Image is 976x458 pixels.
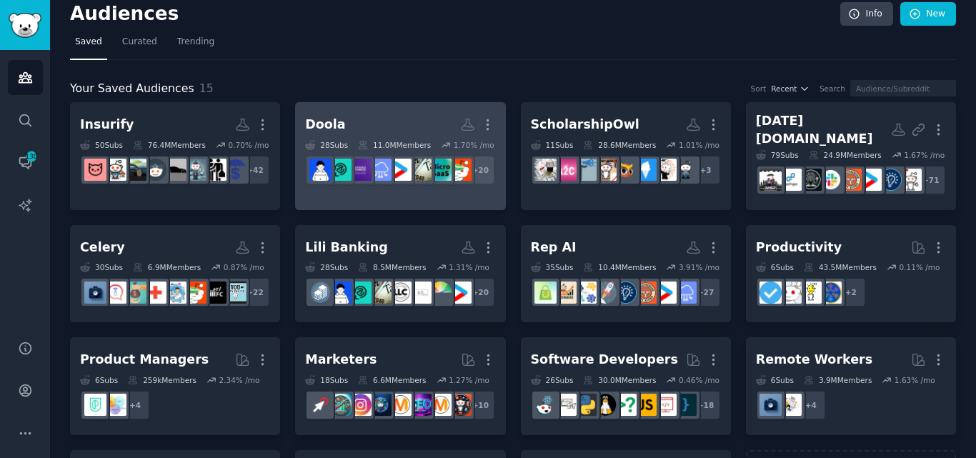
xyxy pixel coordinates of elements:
img: lifehacks [800,282,822,304]
img: marketing [429,394,452,416]
span: Saved [75,36,102,49]
img: startup [389,159,412,181]
img: SelfDrivingCars [144,159,166,181]
div: [DATE][DOMAIN_NAME] [756,112,891,147]
img: mediumbusiness [309,282,332,304]
img: InsuranceProfessional [224,159,247,181]
img: college [654,159,677,181]
img: Entrepreneurship [614,282,637,304]
img: Python [574,394,597,416]
img: msp [760,169,782,191]
img: GummySearch logo [9,13,41,38]
img: Shopify_Success [534,282,557,304]
div: 0.70 % /mo [228,140,269,150]
img: FirstTimeHomeBuyer [104,159,126,181]
a: Curated [117,31,162,60]
img: SEO [409,394,432,416]
span: Your Saved Audiences [70,80,194,98]
div: 11.0M Members [358,140,431,150]
img: LLcMasterclass [409,282,432,304]
a: Software Developers26Subs30.0MMembers0.46% /mo+18programmingwebdevjavascriptcscareerquestionslinu... [521,337,731,435]
img: SaaS [369,159,392,181]
a: Product Managers6Subs259kMembers2.34% /mo+4ProductManagementProductMgmt [70,337,280,435]
img: javascript [634,394,657,416]
div: 50 Sub s [80,140,123,150]
div: Marketers [305,351,377,369]
div: + 20 [465,155,495,185]
a: Doola28Subs11.0MMembers1.70% /mo+20AccountingmicrosaastaxstartupSaaSExperiencedFoundersFoundersHu... [295,102,505,210]
img: RemoteJobs [780,394,802,416]
img: Advice [574,159,597,181]
a: Trending [172,31,219,60]
span: 15 [199,81,214,95]
div: 6 Sub s [756,262,794,272]
div: 79 Sub s [756,150,799,160]
img: InternationalStudents [594,159,617,181]
a: [DATE][DOMAIN_NAME]79Subs24.9MMembers1.67% /mo+71nonprofitEntrepreneurshipstartupEntrepreneurRide... [746,102,956,210]
div: 6.6M Members [358,375,426,385]
img: startups [594,282,617,304]
img: cars [164,159,186,181]
img: tax [409,159,432,181]
a: ScholarshipOwl11Subs28.6MMembers1.01% /mo+3CollegeRantcollegelawschooladmissionsScholarshipOwlInt... [521,102,731,210]
div: 30.0M Members [583,375,656,385]
img: cscareerquestions [614,394,637,416]
a: Insurify50Subs76.4MMembers0.70% /mo+42InsuranceProfessionalInsuranceAgentuberdriverscarsSelfDrivi... [70,102,280,210]
div: 76.4M Members [133,140,206,150]
div: Rep AI [531,239,577,257]
div: 6.9M Members [133,262,201,272]
div: 6 Sub s [80,375,118,385]
span: Trending [177,36,214,49]
a: Productivity6Subs43.5MMembers0.11% /mo+2LifeProTipslifehacksproductivitygetdisciplined [746,225,956,323]
div: Software Developers [531,351,678,369]
div: Remote Workers [756,351,872,369]
img: healthcare [144,282,166,304]
img: productivity [780,282,802,304]
div: + 22 [240,277,270,307]
div: 18 Sub s [305,375,348,385]
img: scholarships [534,159,557,181]
img: HealthcareManagement [164,282,186,304]
img: reactjs [534,394,557,416]
div: + 27 [691,277,721,307]
span: Recent [771,84,797,94]
div: Sort [751,84,767,94]
img: ApplyingToCollege [554,159,577,181]
div: 1.70 % /mo [454,140,494,150]
div: + 10 [465,390,495,420]
div: 24.9M Members [809,150,882,160]
div: 0.11 % /mo [900,262,940,272]
div: + 18 [691,390,721,420]
div: 259k Members [128,375,196,385]
img: Salary [124,282,146,304]
img: work [84,282,106,304]
div: Productivity [756,239,842,257]
a: Saved [70,31,107,60]
img: Slack [820,169,842,191]
img: openproject [780,169,802,191]
img: digital_marketing [369,394,392,416]
div: 2.34 % /mo [219,375,259,385]
a: New [900,2,956,26]
img: llc_life [389,282,412,304]
div: + 71 [916,165,946,195]
img: FoundersHub [329,159,352,181]
img: InsuranceAgent [204,159,226,181]
a: Lili Banking28Subs8.5MMembers1.31% /mo+20startupCReditLLcMasterclassllc_lifetaxFoundersHubTheFoun... [295,225,505,323]
img: drivinganxiety [124,159,146,181]
img: WorkAdvice [104,282,126,304]
img: startup [860,169,882,191]
img: ExperiencedFounders [349,159,372,181]
img: lawschooladmissions [634,159,657,181]
div: 28 Sub s [305,140,348,150]
div: + 42 [240,155,270,185]
div: Insurify [80,116,134,134]
img: CPA [224,282,247,304]
div: Doola [305,116,345,134]
button: Recent [771,84,810,94]
div: 1.63 % /mo [895,375,935,385]
img: salestechniques [554,282,577,304]
h2: Audiences [70,3,840,26]
div: 3.9M Members [804,375,872,385]
div: 6 Sub s [756,375,794,385]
